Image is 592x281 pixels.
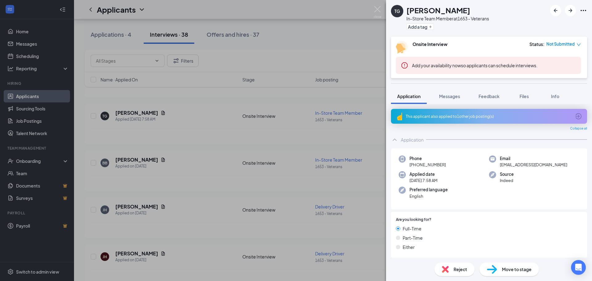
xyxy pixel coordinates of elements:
svg: Plus [429,25,432,29]
span: Reject [454,266,467,273]
span: Part-Time [403,234,423,241]
span: Either [403,244,415,250]
div: In-Store Team Member at 1653 - Veterans [406,15,489,22]
span: [EMAIL_ADDRESS][DOMAIN_NAME] [500,162,567,168]
button: ArrowRight [565,5,576,16]
span: so applicants can schedule interviews. [412,63,537,68]
span: Move to stage [502,266,532,273]
span: Preferred language [409,187,448,193]
span: Feedback [479,93,499,99]
span: Files [520,93,529,99]
svg: Error [401,62,408,69]
svg: ArrowRight [567,7,574,14]
span: Not Submitted [546,41,575,47]
span: Info [551,93,559,99]
span: English [409,193,448,199]
span: [DATE] 7:58 AM [409,177,438,184]
div: This applicant also applied to 1 other job posting(s) [406,114,571,119]
svg: ChevronUp [391,136,398,143]
span: Phone [409,155,446,162]
span: Applied date [409,171,438,177]
span: Application [397,93,421,99]
div: Status : [529,41,545,47]
button: Add your availability now [412,62,461,68]
span: Collapse all [570,126,587,131]
span: Full-Time [403,225,421,232]
span: Indeed [500,177,514,184]
button: PlusAdd a tag [406,23,434,30]
svg: ArrowCircle [575,113,582,120]
span: [PHONE_NUMBER] [409,162,446,168]
svg: ArrowLeftNew [552,7,559,14]
div: TG [394,8,400,14]
span: down [577,43,581,47]
b: Onsite Interview [413,41,447,47]
span: Email [500,155,567,162]
div: Application [401,137,424,143]
span: Messages [439,93,460,99]
span: Are you looking for? [396,217,431,223]
h1: [PERSON_NAME] [406,5,470,15]
svg: Ellipses [580,7,587,14]
button: ArrowLeftNew [550,5,561,16]
span: Source [500,171,514,177]
div: Open Intercom Messenger [571,260,586,275]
